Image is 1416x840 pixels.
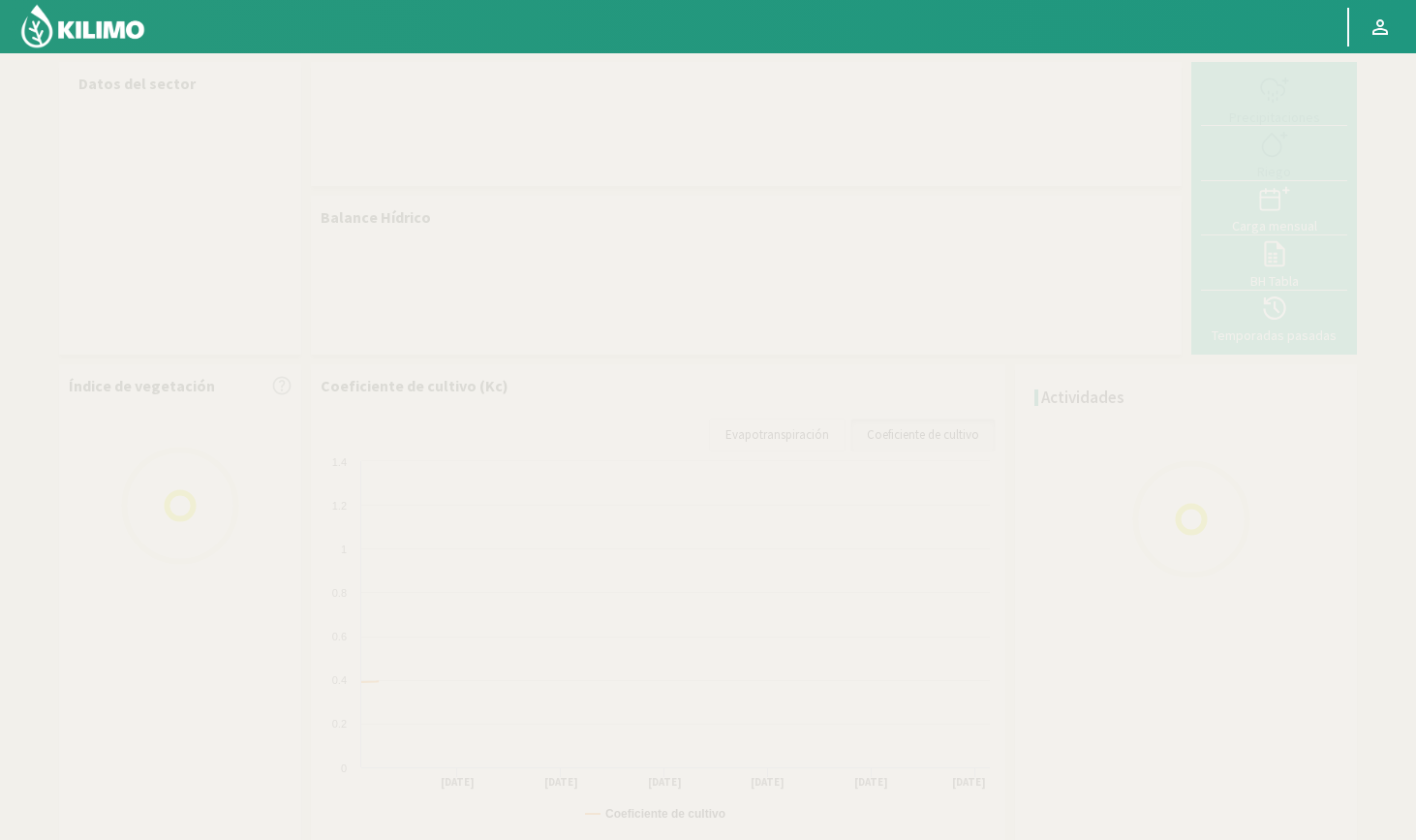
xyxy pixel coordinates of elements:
h4: Actividades [1041,389,1124,407]
text: 0.8 [332,587,347,599]
p: Coeficiente de cultivo (Kc) [321,374,508,397]
button: Precipitaciones [1201,72,1347,126]
div: BH Tabla [1207,274,1341,288]
text: 1 [341,544,347,555]
p: Balance Hídrico [321,205,431,229]
text: [DATE] [854,775,888,790]
text: [DATE] [751,775,785,790]
text: 0.4 [332,674,347,686]
button: BH Tabla [1201,235,1347,290]
button: Carga mensual [1201,181,1347,235]
div: Temporadas pasadas [1207,328,1341,342]
text: [DATE] [441,775,475,790]
p: Índice de vegetación [69,374,215,397]
text: 0 [341,762,347,774]
div: Carga mensual [1207,219,1341,233]
text: [DATE] [648,775,682,790]
button: Riego [1201,126,1347,180]
img: Loading... [83,409,277,603]
button: Temporadas pasadas [1201,291,1347,345]
text: 0.2 [332,718,347,730]
text: 1.2 [332,500,347,512]
div: Riego [1207,165,1341,178]
p: Datos del sector [78,72,282,95]
img: Loading... [1094,422,1288,616]
img: Kilimo [19,3,146,49]
text: [DATE] [544,775,578,790]
a: Evapotranspiración [709,419,846,451]
text: 1.4 [332,456,347,468]
text: [DATE] [952,775,986,790]
text: Coeficiente de cultivo [605,807,725,821]
text: 0.6 [332,631,347,642]
div: Precipitaciones [1207,110,1341,124]
a: Coeficiente de cultivo [850,419,996,451]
